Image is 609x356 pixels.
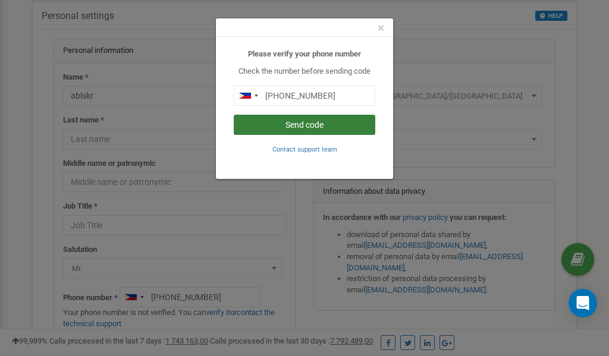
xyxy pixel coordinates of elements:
[234,66,375,77] p: Check the number before sending code
[272,146,337,153] small: Contact support team
[248,49,361,58] b: Please verify your phone number
[378,22,384,34] button: Close
[378,21,384,35] span: ×
[234,86,375,106] input: 0905 123 4567
[234,86,262,105] div: Telephone country code
[272,144,337,153] a: Contact support team
[234,115,375,135] button: Send code
[569,289,597,317] div: Open Intercom Messenger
